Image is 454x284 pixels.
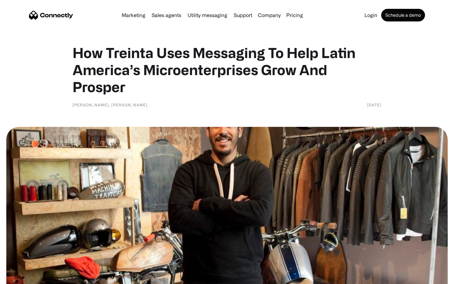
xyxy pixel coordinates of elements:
a: Utility messaging [185,13,230,18]
a: Schedule a demo [381,9,425,21]
ul: Language list [13,273,38,282]
a: Login [362,13,380,18]
a: Support [231,13,255,18]
a: Pricing [284,13,306,18]
div: [DATE] [367,102,381,108]
a: Marketing [119,13,148,18]
aside: Language selected: English [6,273,38,282]
div: [PERSON_NAME], [PERSON_NAME] [73,102,148,108]
h1: How Treinta Uses Messaging To Help Latin America’s Microenterprises Grow And Prosper [73,44,381,95]
a: Sales agents [149,13,184,18]
div: Company [258,11,281,20]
